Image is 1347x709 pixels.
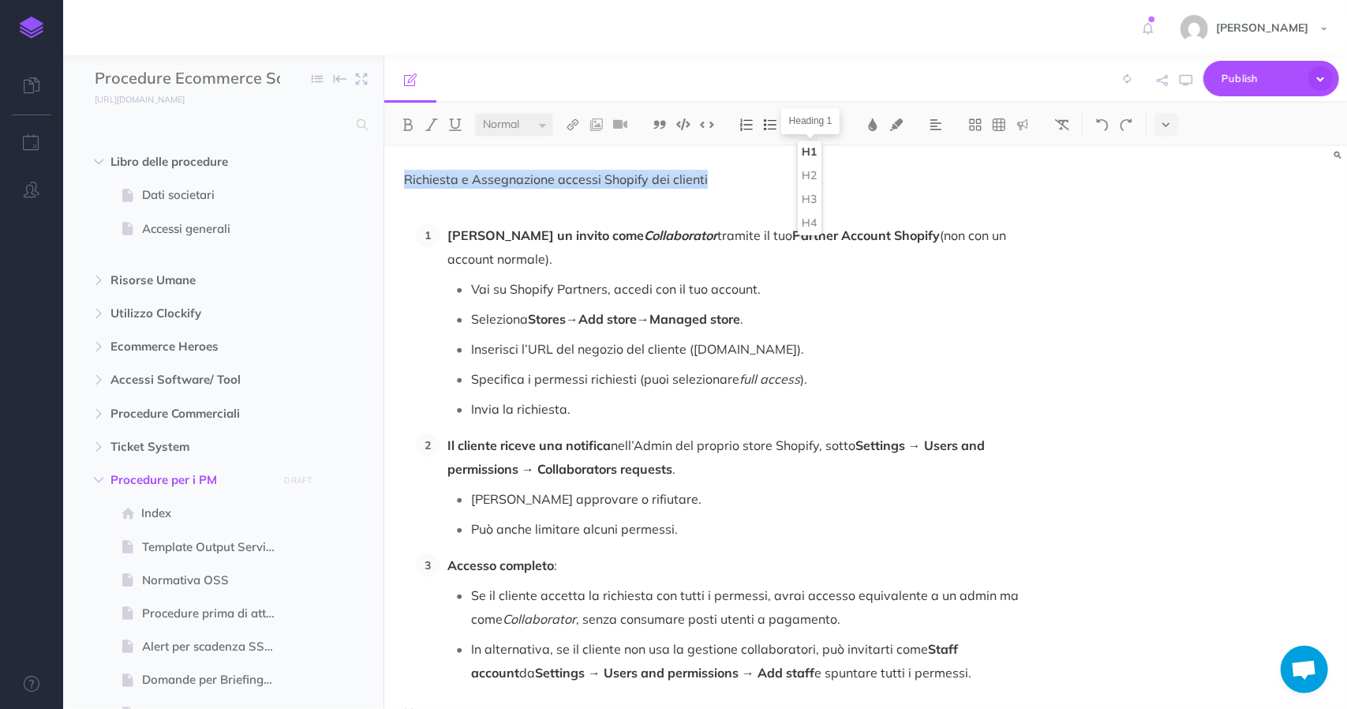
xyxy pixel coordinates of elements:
small: DRAFT [284,475,312,486]
img: Callout dropdown menu button [1016,118,1030,131]
button: Publish [1203,61,1339,96]
img: Text color button [866,118,880,131]
button: DRAFT [279,471,318,490]
img: Undo [1095,118,1109,131]
span: Normativa OSS [142,571,289,590]
img: Link button [566,118,580,131]
img: Bold button [401,118,415,131]
strong: [PERSON_NAME] un invito come [447,227,717,243]
img: 0bad668c83d50851a48a38b229b40e4a.jpg [1180,15,1208,43]
span: Libro delle procedure [110,152,269,171]
img: Code block button [676,118,690,130]
span: Risorse Umane [110,271,269,290]
img: Clear styles button [1055,118,1069,131]
button: H4 [798,212,821,235]
p: Vai su Shopify Partners, accedi con il tuo account. [471,277,1038,301]
span: Ticket System [110,437,269,456]
span: Procedure Commerciali [110,404,269,423]
strong: Stores [528,311,566,327]
button: H1 [798,141,821,164]
img: Unordered list button [763,118,777,131]
img: Create table button [992,118,1006,131]
p: Specifica i permessi richiesti (puoi selezionare ). [471,367,1038,391]
span: Procedure prima di attivare Google Ads [142,604,289,623]
p: In alternativa, se il cliente non usa la gestione collaboratori, può invitarti come da e spuntare... [471,637,1038,685]
p: Può anche limitare alcuni permessi. [471,517,1038,541]
p: Invia la richiesta. [471,397,1038,421]
strong: Managed store [649,311,740,327]
img: Paragraph button [826,118,840,131]
strong: Add store [578,311,637,327]
img: Alignment dropdown menu button [929,118,943,131]
img: Text background color button [889,118,904,131]
span: Procedure per i PM [110,471,269,490]
span: Accessi generali [142,219,289,238]
img: Headings dropdown button [803,118,817,131]
strong: Accesso completo [447,557,554,573]
p: nell’Admin del proprio store Shopify, sotto . [447,433,1038,481]
p: Se il cliente accetta la richiesta con tutti i permessi, avrai accesso equivalente a un admin ma ... [471,583,1038,631]
img: logo-mark.svg [20,17,43,39]
span: Utilizzo Clockify [110,304,269,323]
img: Italic button [425,118,439,131]
p: Inserisci l’URL del negozio del cliente ([DOMAIN_NAME]). [471,337,1038,361]
input: Search [95,111,347,139]
p: [PERSON_NAME] approvare o rifiutare. [471,487,1038,511]
a: [URL][DOMAIN_NAME] [63,91,200,107]
input: Documentation Name [95,67,280,91]
span: Accessi Software/ Tool [110,370,269,389]
span: Domande per Briefing di Kick-off Nuovo Cliente [142,670,289,689]
img: Blockquote button [653,118,667,131]
button: H3 [798,188,821,212]
p: : [447,553,1038,577]
span: Template Output Servizio Di Ecommerce Management [142,538,289,557]
img: Redo [1119,118,1133,131]
span: [PERSON_NAME] [1208,21,1316,35]
p: Seleziona → → . [471,307,1038,331]
img: Ordered list button [739,118,754,131]
span: Ecommerce Heroes [110,337,269,356]
span: Publish [1222,66,1300,91]
span: Dati societari [142,186,289,204]
small: [URL][DOMAIN_NAME] [95,94,185,105]
strong: Settings → Users and permissions → Add staff [535,665,814,681]
img: Inline code button [700,118,714,130]
button: H2 [798,164,821,188]
p: Richiesta e Assegnazione accessi Shopify dei clienti [404,170,1038,189]
em: Collaborator [644,227,717,243]
p: tramite il tuo (non con un account normale). [447,223,1038,271]
a: Aprire la chat [1281,646,1328,693]
em: full access [739,371,800,387]
em: Collaborator [503,611,576,627]
span: Index [141,504,289,523]
strong: Il cliente riceve una notifica [447,437,611,453]
img: Underline button [448,118,462,131]
strong: Partner Account Shopify [792,227,940,243]
img: Add video button [613,118,627,131]
span: Alert per scadenza SSL o sito down [142,637,289,656]
img: Add image button [589,118,604,131]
